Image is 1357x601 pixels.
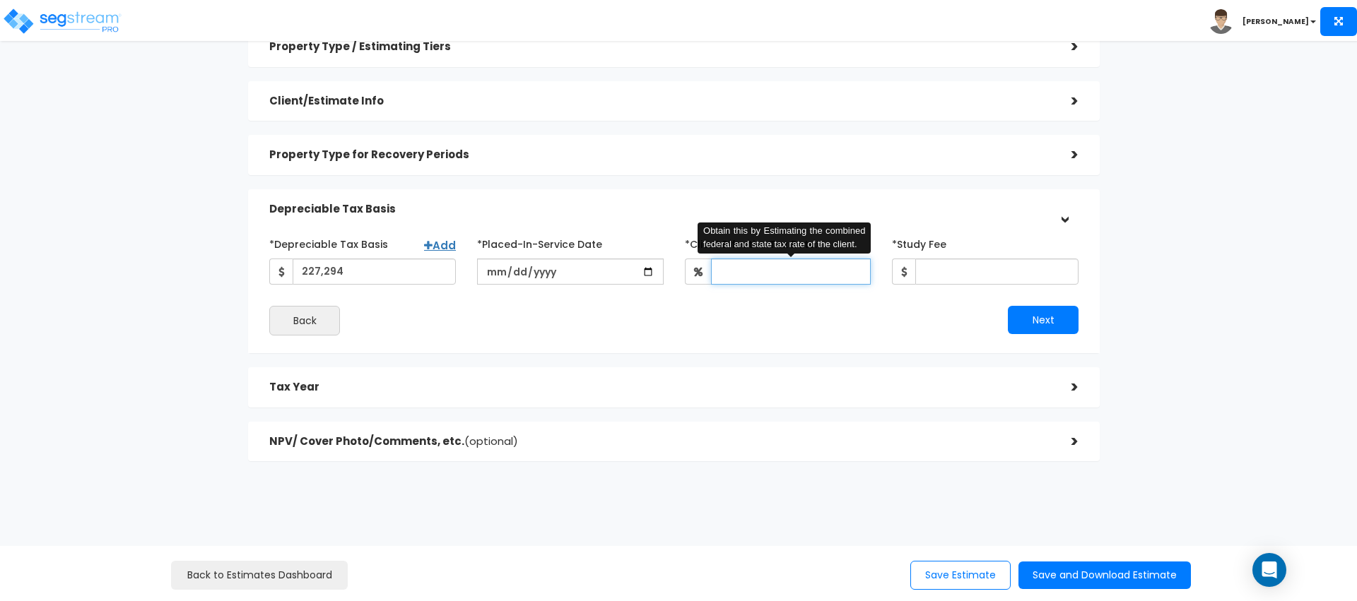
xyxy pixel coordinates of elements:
a: Back to Estimates Dashboard [171,561,348,590]
div: Open Intercom Messenger [1252,553,1286,587]
label: *Study Fee [892,232,946,251]
div: > [1050,376,1079,398]
button: Save and Download Estimate [1018,561,1191,589]
div: > [1053,195,1075,223]
span: (optional) [464,434,518,448]
h5: NPV/ Cover Photo/Comments, etc. [269,436,1050,448]
label: *Client Effective Tax Rate: [685,232,817,251]
button: Save Estimate [910,561,1011,590]
label: *Depreciable Tax Basis [269,232,388,251]
h5: Property Type / Estimating Tiers [269,41,1050,53]
div: > [1050,431,1079,453]
label: *Placed-In-Service Date [477,232,602,251]
h5: Property Type for Recovery Periods [269,149,1050,161]
button: Back [269,306,340,335]
a: Add [424,238,456,253]
div: Obtain this by Estimating the combined federal and state tax rate of the client. [698,222,871,253]
div: > [1050,90,1079,112]
div: > [1050,144,1079,166]
img: avatar.png [1209,9,1233,34]
h5: Depreciable Tax Basis [269,203,1050,215]
b: [PERSON_NAME] [1243,16,1309,27]
h5: Client/Estimate Info [269,95,1050,107]
h5: Tax Year [269,381,1050,393]
div: > [1050,36,1079,58]
img: logo_pro_r.png [2,7,122,35]
button: Next [1008,306,1079,334]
